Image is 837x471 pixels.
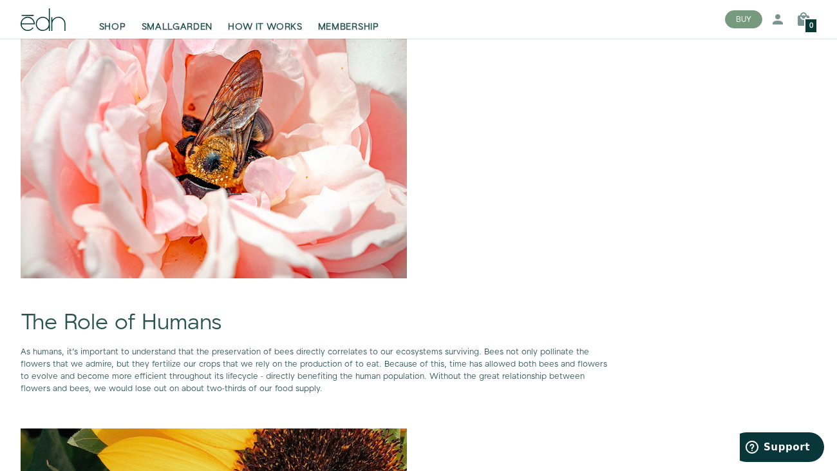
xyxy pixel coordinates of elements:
span: HOW IT WORKS [228,21,302,34]
iframe: Opens a widget where you can find more information [740,432,824,465]
a: SMALLGARDEN [134,5,221,34]
span: SHOP [99,21,126,34]
span: SMALLGARDEN [142,21,213,34]
span: As humans, it's important to understand that the preservation of bees directly correlates to our ... [21,346,607,395]
a: HOW IT WORKS [220,5,310,34]
a: MEMBERSHIP [310,5,387,34]
h1: The Role of Humans [21,311,616,335]
a: SHOP [91,5,134,34]
span: 0 [809,23,813,30]
button: BUY [725,10,762,28]
span: MEMBERSHIP [318,21,379,34]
